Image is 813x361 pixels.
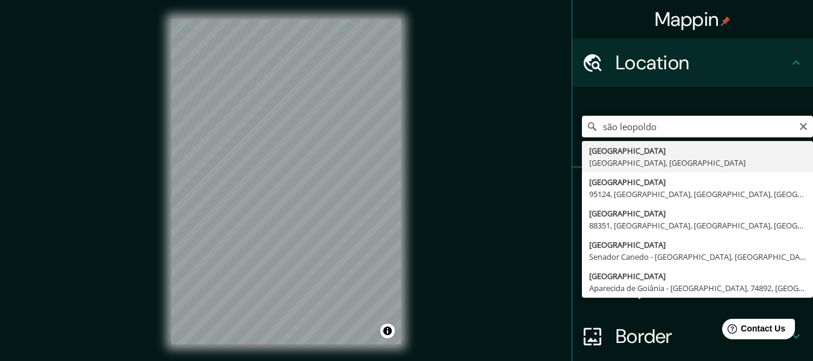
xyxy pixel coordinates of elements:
[589,145,806,157] div: [GEOGRAPHIC_DATA]
[589,270,806,282] div: [GEOGRAPHIC_DATA]
[589,176,806,188] div: [GEOGRAPHIC_DATA]
[616,51,789,75] h4: Location
[572,39,813,87] div: Location
[572,168,813,216] div: Pins
[589,157,806,169] div: [GEOGRAPHIC_DATA], [GEOGRAPHIC_DATA]
[721,16,731,26] img: pin-icon.png
[799,120,808,131] button: Clear
[172,19,401,344] canvas: Map
[572,312,813,360] div: Border
[589,239,806,251] div: [GEOGRAPHIC_DATA]
[706,314,800,348] iframe: Help widget launcher
[582,116,813,137] input: Pick your city or area
[572,216,813,264] div: Style
[589,251,806,263] div: Senador Canedo - [GEOGRAPHIC_DATA], [GEOGRAPHIC_DATA]
[589,219,806,231] div: 88351, [GEOGRAPHIC_DATA], [GEOGRAPHIC_DATA], [GEOGRAPHIC_DATA]
[589,282,806,294] div: Aparecida de Goiânia - [GEOGRAPHIC_DATA], 74892, [GEOGRAPHIC_DATA]
[616,276,789,300] h4: Layout
[380,324,395,338] button: Toggle attribution
[655,7,731,31] h4: Mappin
[589,188,806,200] div: 95124, [GEOGRAPHIC_DATA], [GEOGRAPHIC_DATA], [GEOGRAPHIC_DATA]
[589,207,806,219] div: [GEOGRAPHIC_DATA]
[572,264,813,312] div: Layout
[616,324,789,348] h4: Border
